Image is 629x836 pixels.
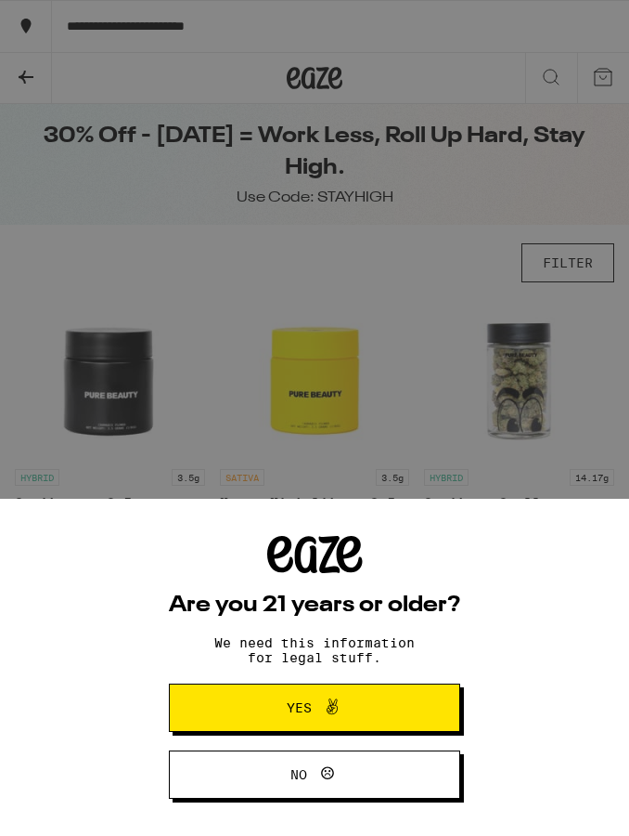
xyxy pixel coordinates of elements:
button: No [169,751,460,799]
button: Yes [169,684,460,732]
span: Yes [287,701,312,714]
span: No [290,768,307,781]
p: We need this information for legal stuff. [199,635,430,665]
h2: Are you 21 years or older? [169,594,460,617]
